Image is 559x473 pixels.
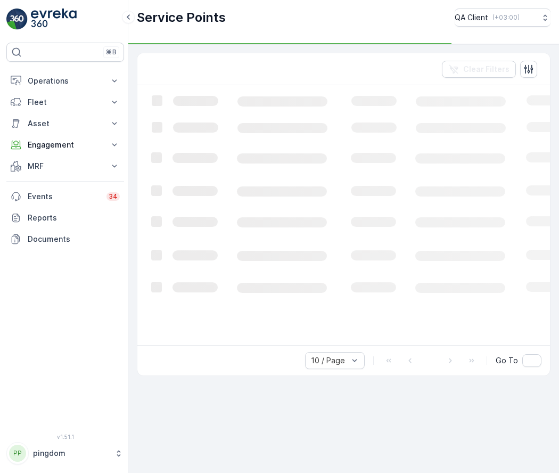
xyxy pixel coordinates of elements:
p: ( +03:00 ) [492,13,520,22]
a: Reports [6,207,124,229]
button: Operations [6,70,124,92]
p: Clear Filters [463,64,509,75]
p: 34 [109,192,118,201]
button: Engagement [6,134,124,156]
p: MRF [28,161,103,172]
p: Fleet [28,97,103,108]
button: MRF [6,156,124,177]
button: Asset [6,113,124,134]
p: Engagement [28,140,103,150]
p: QA Client [455,12,488,23]
button: PPpingdom [6,442,124,464]
img: logo [6,9,28,30]
p: ⌘B [106,48,117,56]
span: Go To [496,355,518,366]
p: Documents [28,234,120,244]
img: logo_light-DOdMpM7g.png [31,9,77,30]
div: PP [9,445,26,462]
p: Service Points [137,9,226,26]
p: Operations [28,76,103,86]
p: pingdom [33,448,109,459]
a: Events34 [6,186,124,207]
button: Fleet [6,92,124,113]
span: v 1.51.1 [6,434,124,440]
button: Clear Filters [442,61,516,78]
button: QA Client(+03:00) [455,9,550,27]
p: Events [28,191,100,202]
p: Asset [28,118,103,129]
a: Documents [6,229,124,250]
p: Reports [28,213,120,223]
